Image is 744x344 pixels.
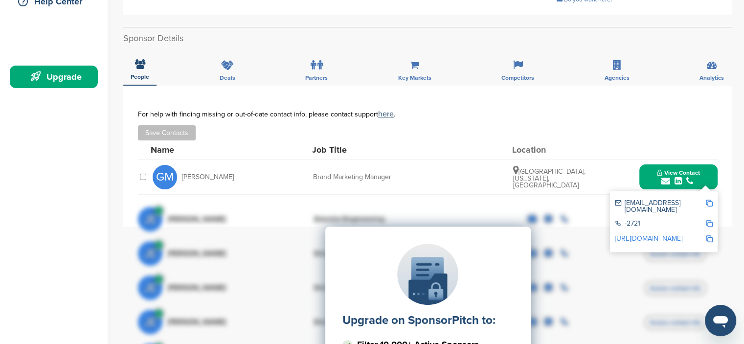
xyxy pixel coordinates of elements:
span: Deals [220,75,235,81]
div: Job Title [312,145,459,154]
div: Location [512,145,586,154]
a: here [378,109,394,119]
button: View Contact [645,162,712,192]
span: Analytics [699,75,724,81]
span: Agencies [605,75,630,81]
span: View Contact [657,169,700,176]
div: [EMAIL_ADDRESS][DOMAIN_NAME] [615,200,705,213]
span: Key Markets [398,75,431,81]
div: Name [151,145,258,154]
div: Upgrade [15,68,98,86]
span: [GEOGRAPHIC_DATA], [US_STATE], [GEOGRAPHIC_DATA] [513,167,586,189]
span: Competitors [501,75,534,81]
span: People [131,74,149,80]
iframe: Button to launch messaging window [705,305,736,336]
img: Copy [706,200,713,206]
div: Brand Marketing Manager [313,174,460,181]
span: [PERSON_NAME] [182,174,234,181]
button: Save Contacts [138,125,196,140]
h2: Sponsor Details [123,32,732,45]
span: GM [153,165,177,189]
label: Upgrade on SponsorPitch to: [342,313,496,327]
a: Upgrade [10,66,98,88]
span: Partners [305,75,328,81]
div: For help with finding missing or out-of-date contact info, please contact support . [138,110,718,118]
